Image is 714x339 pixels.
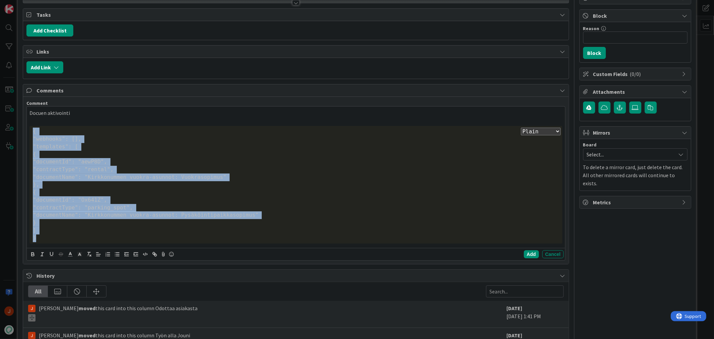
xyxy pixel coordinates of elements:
div: "documentName": "Kirkkonummen vuokra-asunnot: Vuokrasopimus" [33,174,559,181]
div: All [28,286,48,297]
div: "documentId": "Ox641Z", [33,196,559,204]
div: { [33,128,559,135]
div: { [33,189,559,196]
button: Block [583,47,606,59]
span: ( 0/0 ) [630,71,641,77]
span: Board [583,142,597,147]
div: } [33,234,559,242]
b: [DATE] [507,305,523,312]
span: Comments [36,86,556,94]
div: "documentName": "Kirkkonummen vuokra-asunnot: Pysäköintipaikkasopimus" [33,211,559,219]
span: Links [36,48,556,56]
input: Search... [486,285,564,297]
span: [PERSON_NAME] this card into this column Odottaa asiakasta [39,304,197,322]
span: Block [593,12,679,20]
label: Reason [583,25,600,31]
b: moved [79,332,95,339]
div: "templates": [ [33,143,559,151]
span: History [36,272,556,280]
div: } [33,219,559,227]
span: Mirrors [593,129,679,137]
div: [DATE] 1:41 PM [507,304,564,324]
b: [DATE] [507,332,523,339]
div: "contractType": "parking_spot", [33,204,559,212]
button: Add [524,250,539,258]
div: "documentId": "aewP8D", [33,158,559,166]
div: "webhooks": [], [33,135,559,143]
div: }, [33,181,559,189]
button: Add Checklist [26,24,73,37]
span: Comment [26,100,48,106]
p: To delete a mirror card, just delete the card. All other mirrored cards will continue to exists. [583,163,688,187]
div: "contractType": "rental", [33,166,559,174]
span: Tasks [36,11,556,19]
button: Add Link [26,61,63,73]
span: Attachments [593,88,679,96]
div: ] [33,227,559,234]
img: JM [28,305,35,312]
span: Metrics [593,198,679,206]
span: Custom Fields [593,70,679,78]
div: { [33,151,559,158]
span: Support [14,1,30,9]
button: Cancel [542,250,564,258]
p: Docuen aktivointi [29,109,562,117]
span: Select... [587,150,672,159]
b: moved [79,305,95,312]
